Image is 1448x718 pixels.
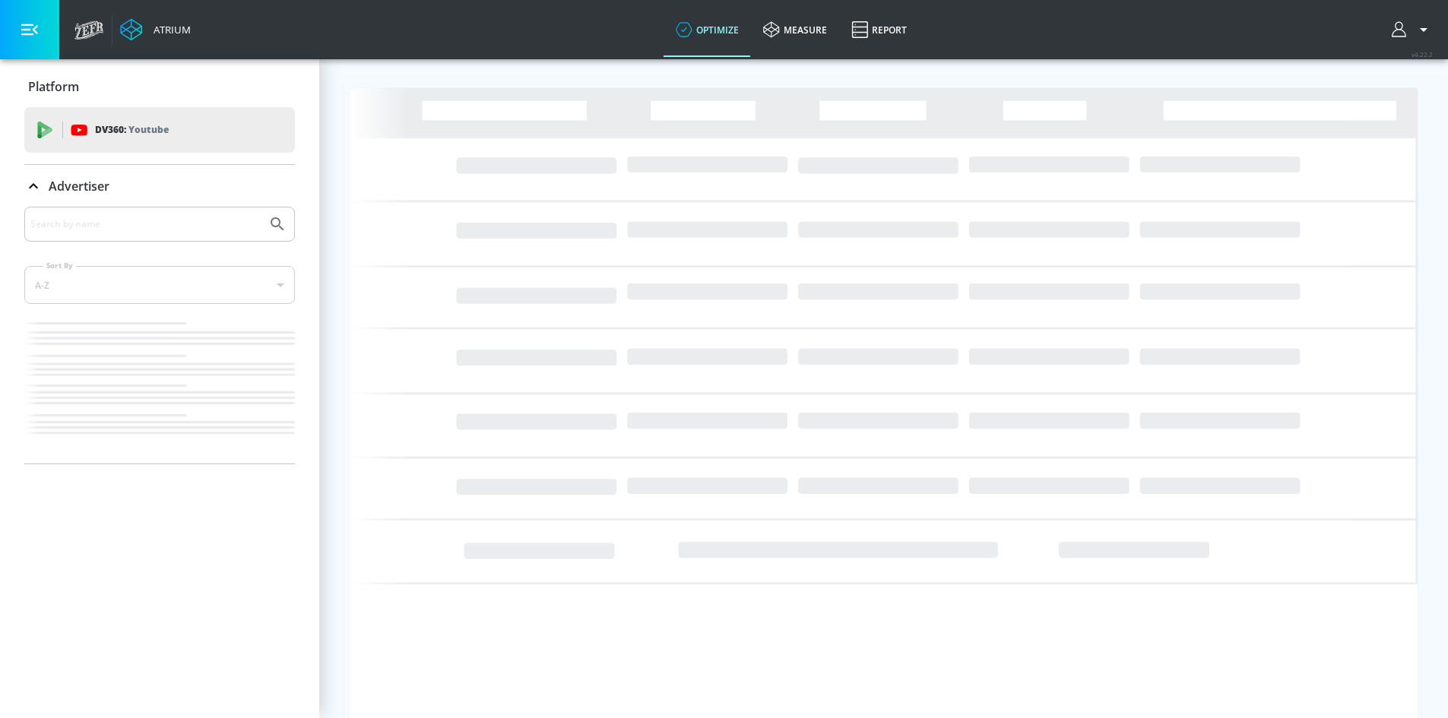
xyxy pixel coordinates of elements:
[24,65,295,108] div: Platform
[95,122,169,138] p: DV360:
[43,261,76,270] label: Sort By
[664,2,751,57] a: optimize
[128,122,169,138] p: Youtube
[30,214,261,234] input: Search by name
[28,78,79,95] p: Platform
[24,107,295,153] div: DV360: Youtube
[1412,50,1433,59] span: v 4.22.2
[120,18,191,41] a: Atrium
[147,23,191,36] div: Atrium
[24,316,295,463] nav: list of Advertiser
[24,266,295,304] div: A-Z
[839,2,919,57] a: Report
[24,207,295,463] div: Advertiser
[24,165,295,207] div: Advertiser
[49,178,109,195] p: Advertiser
[751,2,839,57] a: measure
